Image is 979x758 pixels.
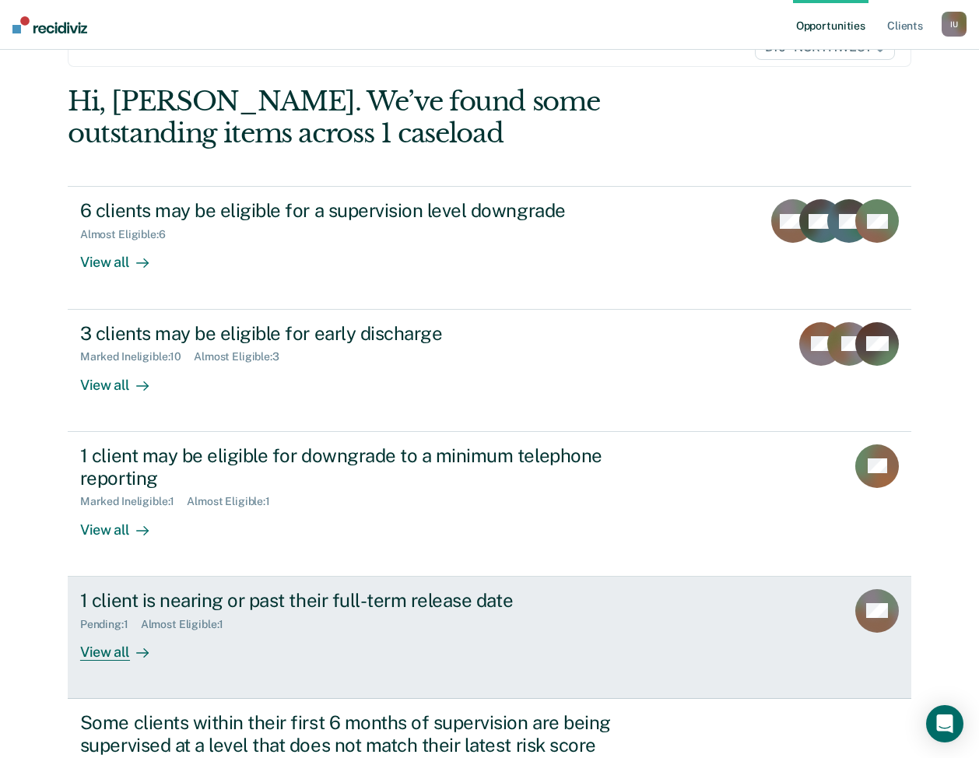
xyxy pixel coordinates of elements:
[194,350,292,363] div: Almost Eligible : 3
[12,16,87,33] img: Recidiviz
[80,508,167,539] div: View all
[80,630,167,661] div: View all
[80,618,141,631] div: Pending : 1
[80,199,626,222] div: 6 clients may be eligible for a supervision level downgrade
[141,618,237,631] div: Almost Eligible : 1
[80,241,167,272] div: View all
[926,705,963,742] div: Open Intercom Messenger
[80,350,194,363] div: Marked Ineligible : 10
[68,577,911,699] a: 1 client is nearing or past their full-term release datePending:1Almost Eligible:1View all
[80,228,178,241] div: Almost Eligible : 6
[80,322,626,345] div: 3 clients may be eligible for early discharge
[68,86,742,149] div: Hi, [PERSON_NAME]. We’ve found some outstanding items across 1 caseload
[80,363,167,394] div: View all
[942,12,967,37] button: IU
[187,495,282,508] div: Almost Eligible : 1
[68,432,911,577] a: 1 client may be eligible for downgrade to a minimum telephone reportingMarked Ineligible:1Almost ...
[68,310,911,432] a: 3 clients may be eligible for early dischargeMarked Ineligible:10Almost Eligible:3View all
[68,186,911,309] a: 6 clients may be eligible for a supervision level downgradeAlmost Eligible:6View all
[80,711,626,756] div: Some clients within their first 6 months of supervision are being supervised at a level that does...
[80,444,626,490] div: 1 client may be eligible for downgrade to a minimum telephone reporting
[80,495,187,508] div: Marked Ineligible : 1
[942,12,967,37] div: I U
[80,589,626,612] div: 1 client is nearing or past their full-term release date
